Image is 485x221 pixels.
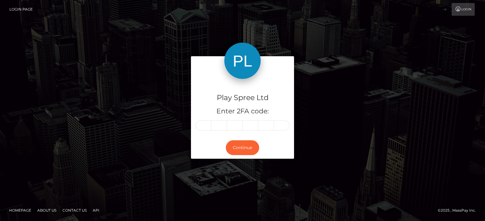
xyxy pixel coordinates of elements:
[60,206,89,215] a: Contact Us
[224,43,261,79] img: Play Spree Ltd
[226,140,259,155] button: Continue
[452,3,475,16] a: Login
[196,107,289,116] h5: Enter 2FA code:
[90,206,102,215] a: API
[438,207,480,214] div: © 2025 , MassPay Inc.
[9,3,33,16] a: Login Page
[35,206,59,215] a: About Us
[196,93,289,103] h4: Play Spree Ltd
[7,206,34,215] a: Homepage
